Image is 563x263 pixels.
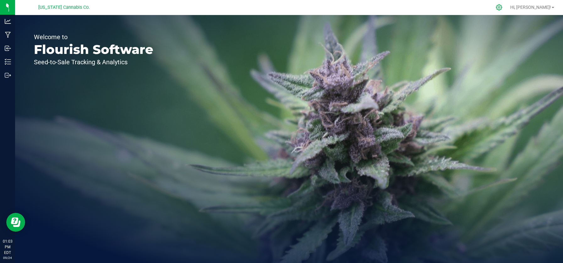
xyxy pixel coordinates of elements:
inline-svg: Analytics [5,18,11,24]
p: Welcome to [34,34,153,40]
p: Flourish Software [34,43,153,56]
span: [US_STATE] Cannabis Co. [38,5,90,10]
inline-svg: Inbound [5,45,11,51]
p: 01:03 PM EDT [3,239,12,255]
span: Hi, [PERSON_NAME]! [510,5,551,10]
inline-svg: Outbound [5,72,11,78]
iframe: Resource center [6,213,25,232]
p: Seed-to-Sale Tracking & Analytics [34,59,153,65]
div: Manage settings [495,4,504,11]
p: 09/24 [3,255,12,260]
inline-svg: Manufacturing [5,32,11,38]
inline-svg: Inventory [5,59,11,65]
